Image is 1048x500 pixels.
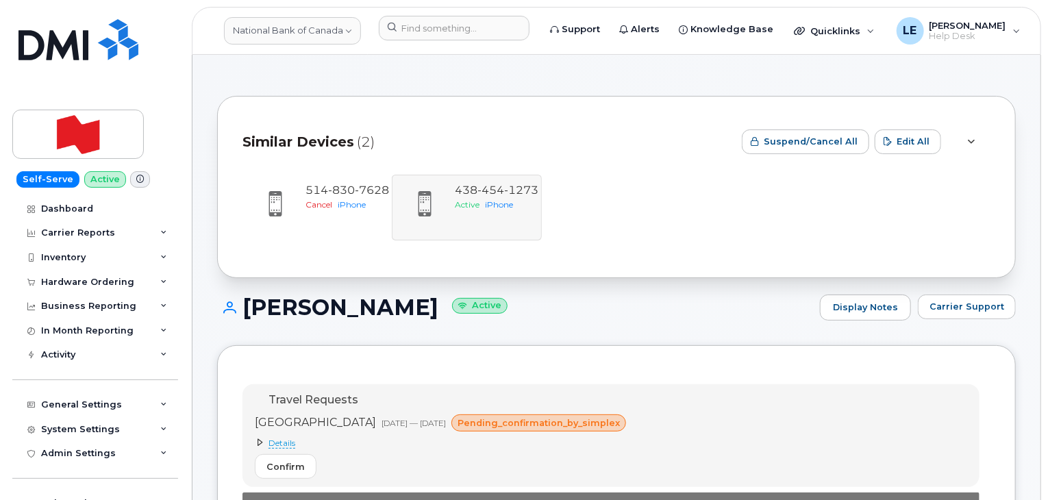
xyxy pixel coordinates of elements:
[255,437,632,449] summary: Details
[255,416,376,429] span: [GEOGRAPHIC_DATA]
[269,393,358,406] span: Travel Requests
[266,460,305,473] span: Confirm
[820,295,911,321] a: Display Notes
[355,184,389,197] span: 7628
[255,454,316,479] button: Confirm
[242,132,354,152] span: Similar Devices
[897,135,930,148] span: Edit All
[357,132,375,152] span: (2)
[918,295,1016,319] button: Carrier Support
[338,199,366,210] span: iPhone
[305,199,332,210] span: Cancel
[458,416,620,429] span: pending_confirmation_by_simplex
[217,295,813,319] h1: [PERSON_NAME]
[875,129,941,154] button: Edit All
[382,418,446,428] span: [DATE] — [DATE]
[269,438,295,449] span: Details
[251,183,384,232] a: 5148307628CanceliPhone
[742,129,869,154] button: Suspend/Cancel All
[930,300,1004,313] span: Carrier Support
[764,135,858,148] span: Suspend/Cancel All
[452,298,508,314] small: Active
[328,184,355,197] span: 830
[305,184,389,197] span: 514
